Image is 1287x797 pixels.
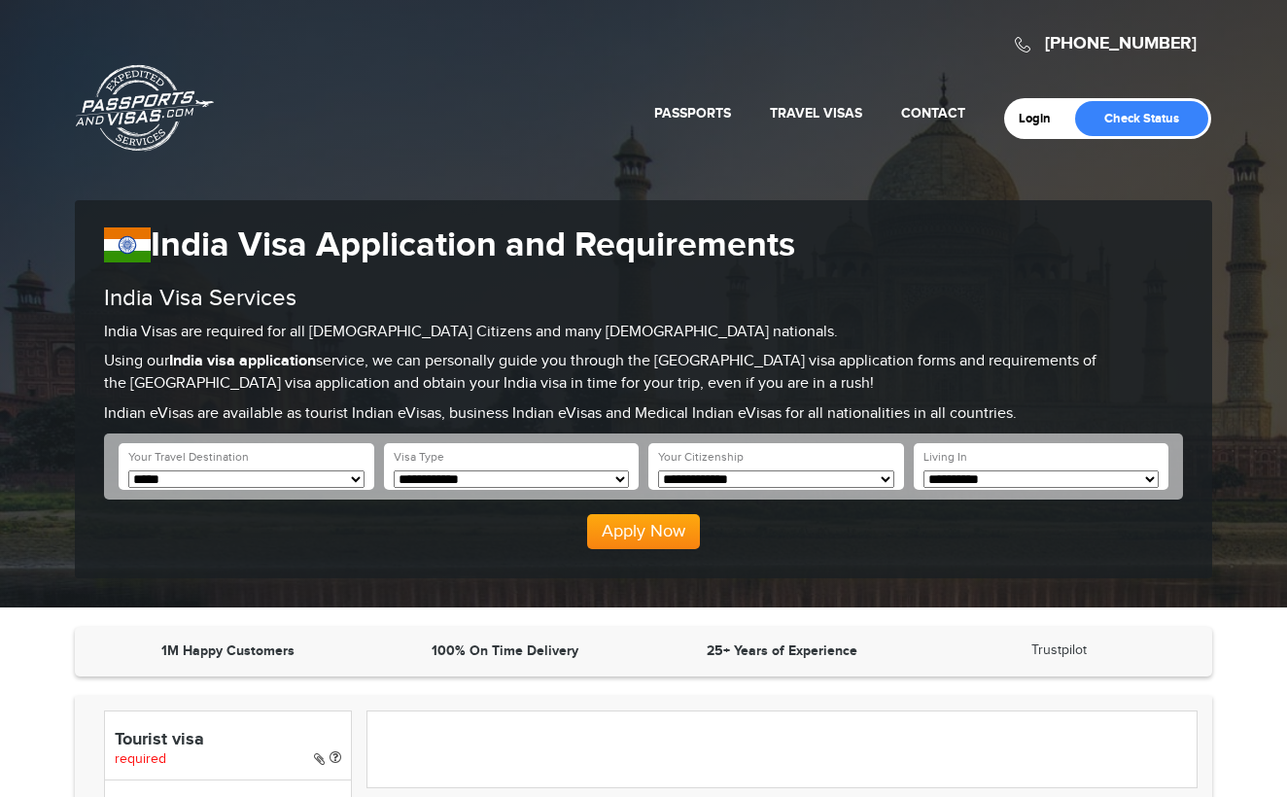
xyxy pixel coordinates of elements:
[314,752,325,766] i: Paper Visa
[394,449,444,466] label: Visa Type
[104,403,1183,426] p: Indian eVisas are available as tourist Indian eVisas, business Indian eVisas and Medical Indian e...
[1019,111,1064,126] a: Login
[104,225,1183,266] h1: India Visa Application and Requirements
[330,750,341,764] i: For travel to India for tourist purposes i.e. recreation, sightseeing, casual visit to meet frien...
[104,286,1183,311] h3: India Visa Services
[169,352,316,370] strong: India visa application
[115,751,166,767] span: required
[901,105,965,121] a: Contact
[770,105,862,121] a: Travel Visas
[707,642,857,659] strong: 25+ Years of Experience
[923,449,967,466] label: Living In
[654,105,731,121] a: Passports
[115,731,341,750] h4: Tourist visa
[104,322,1183,344] p: India Visas are required for all [DEMOGRAPHIC_DATA] Citizens and many [DEMOGRAPHIC_DATA] nationals.
[587,514,700,549] button: Apply Now
[432,642,578,659] strong: 100% On Time Delivery
[1075,101,1208,136] a: Check Status
[128,449,249,466] label: Your Travel Destination
[76,64,214,152] a: Passports & [DOMAIN_NAME]
[658,449,744,466] label: Your Citizenship
[1031,642,1087,658] a: Trustpilot
[104,351,1183,396] p: Using our service, we can personally guide you through the [GEOGRAPHIC_DATA] visa application for...
[161,642,295,659] strong: 1M Happy Customers
[1045,33,1197,54] a: [PHONE_NUMBER]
